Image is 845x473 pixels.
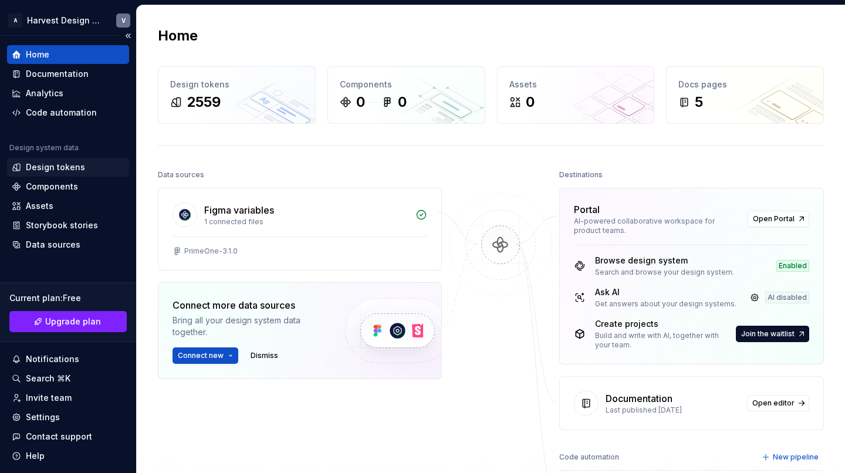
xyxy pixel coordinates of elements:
[7,350,129,369] button: Notifications
[595,268,734,277] div: Search and browse your design system.
[26,239,80,251] div: Data sources
[26,353,79,365] div: Notifications
[7,197,129,215] a: Assets
[26,107,97,119] div: Code automation
[776,260,809,272] div: Enabled
[736,326,809,342] button: Join the waitlist
[26,219,98,231] div: Storybook stories
[158,26,198,45] h2: Home
[574,217,741,235] div: AI-powered collaborative workspace for product teams.
[9,143,79,153] div: Design system data
[26,161,85,173] div: Design tokens
[356,93,365,112] div: 0
[26,68,89,80] div: Documentation
[26,431,92,442] div: Contact support
[559,167,603,183] div: Destinations
[748,211,809,227] a: Open Portal
[606,391,672,406] div: Documentation
[595,255,734,266] div: Browse design system
[120,28,136,44] button: Collapse sidebar
[574,202,600,217] div: Portal
[595,318,734,330] div: Create projects
[173,347,238,364] button: Connect new
[606,406,740,415] div: Last published [DATE]
[26,450,45,462] div: Help
[245,347,283,364] button: Dismiss
[765,292,809,303] div: AI disabled
[9,292,127,304] div: Current plan : Free
[327,66,485,124] a: Components00
[158,167,204,183] div: Data sources
[9,311,127,332] button: Upgrade plan
[7,216,129,235] a: Storybook stories
[204,203,274,217] div: Figma variables
[26,392,72,404] div: Invite team
[340,79,473,90] div: Components
[595,299,736,309] div: Get answers about your design systems.
[595,286,736,298] div: Ask AI
[753,214,795,224] span: Open Portal
[251,351,278,360] span: Dismiss
[7,427,129,446] button: Contact support
[26,87,63,99] div: Analytics
[773,452,819,462] span: New pipeline
[26,181,78,192] div: Components
[26,49,49,60] div: Home
[170,79,303,90] div: Design tokens
[752,398,795,408] span: Open editor
[26,373,70,384] div: Search ⌘K
[27,15,102,26] div: Harvest Design System
[7,235,129,254] a: Data sources
[173,315,325,338] div: Bring all your design system data together.
[747,395,809,411] a: Open editor
[26,411,60,423] div: Settings
[7,369,129,388] button: Search ⌘K
[187,93,221,112] div: 2559
[7,45,129,64] a: Home
[595,331,734,350] div: Build and write with AI, together with your team.
[695,93,703,112] div: 5
[398,93,407,112] div: 0
[7,408,129,427] a: Settings
[8,13,22,28] div: A
[678,79,812,90] div: Docs pages
[158,66,316,124] a: Design tokens2559
[758,449,824,465] button: New pipeline
[7,84,129,103] a: Analytics
[204,217,408,227] div: 1 connected files
[509,79,643,90] div: Assets
[741,329,795,339] span: Join the waitlist
[7,388,129,407] a: Invite team
[26,200,53,212] div: Assets
[7,65,129,83] a: Documentation
[497,66,655,124] a: Assets0
[559,449,619,465] div: Code automation
[158,188,442,271] a: Figma variables1 connected filesPrimeOne-3.1.0
[178,351,224,360] span: Connect new
[666,66,824,124] a: Docs pages5
[7,177,129,196] a: Components
[121,16,126,25] div: V
[45,316,101,327] span: Upgrade plan
[7,158,129,177] a: Design tokens
[184,246,238,256] div: PrimeOne-3.1.0
[7,103,129,122] a: Code automation
[2,8,134,33] button: AHarvest Design SystemV
[173,298,325,312] div: Connect more data sources
[7,447,129,465] button: Help
[526,93,535,112] div: 0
